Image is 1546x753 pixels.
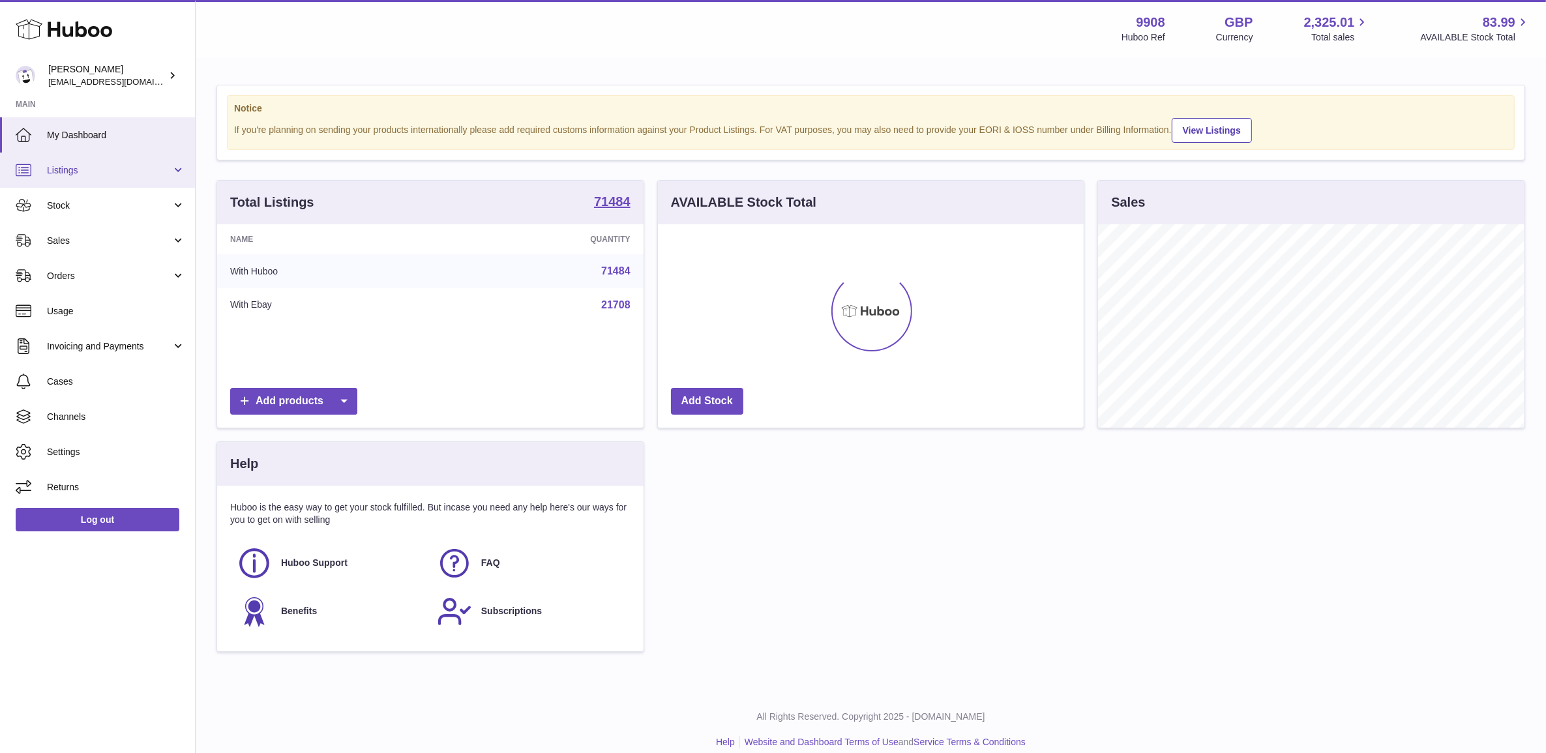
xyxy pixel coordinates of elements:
a: Website and Dashboard Terms of Use [745,737,899,747]
div: [PERSON_NAME] [48,63,166,88]
a: Huboo Support [237,546,424,581]
span: Usage [47,305,185,317]
span: Channels [47,411,185,423]
a: 71484 [594,195,631,211]
img: tbcollectables@hotmail.co.uk [16,66,35,85]
span: Returns [47,481,185,494]
span: Invoicing and Payments [47,340,171,353]
a: Log out [16,508,179,531]
span: Huboo Support [281,557,348,569]
td: With Huboo [217,254,442,288]
span: Total sales [1311,31,1369,44]
li: and [740,736,1026,748]
a: FAQ [437,546,624,581]
span: [EMAIL_ADDRESS][DOMAIN_NAME] [48,76,192,87]
span: Stock [47,199,171,212]
strong: 9908 [1136,14,1165,31]
a: 21708 [601,299,631,310]
span: Cases [47,376,185,388]
span: Benefits [281,605,317,617]
p: Huboo is the easy way to get your stock fulfilled. But incase you need any help here's our ways f... [230,501,631,526]
a: Subscriptions [437,594,624,629]
strong: Notice [234,102,1508,115]
a: Benefits [237,594,424,629]
span: Subscriptions [481,605,542,617]
span: Settings [47,446,185,458]
span: AVAILABLE Stock Total [1420,31,1530,44]
th: Name [217,224,442,254]
p: All Rights Reserved. Copyright 2025 - [DOMAIN_NAME] [206,711,1536,723]
span: My Dashboard [47,129,185,141]
strong: 71484 [594,195,631,208]
h3: Help [230,455,258,473]
td: With Ebay [217,288,442,322]
a: Add Stock [671,388,743,415]
span: 83.99 [1483,14,1515,31]
span: Sales [47,235,171,247]
a: View Listings [1172,118,1252,143]
strong: GBP [1225,14,1253,31]
div: Huboo Ref [1122,31,1165,44]
a: 71484 [601,265,631,276]
h3: AVAILABLE Stock Total [671,194,816,211]
a: 83.99 AVAILABLE Stock Total [1420,14,1530,44]
span: 2,325.01 [1304,14,1355,31]
span: Orders [47,270,171,282]
span: Listings [47,164,171,177]
a: 2,325.01 Total sales [1304,14,1370,44]
div: Currency [1216,31,1253,44]
div: If you're planning on sending your products internationally please add required customs informati... [234,116,1508,143]
h3: Total Listings [230,194,314,211]
th: Quantity [442,224,644,254]
span: FAQ [481,557,500,569]
a: Help [716,737,735,747]
a: Add products [230,388,357,415]
h3: Sales [1111,194,1145,211]
a: Service Terms & Conditions [914,737,1026,747]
